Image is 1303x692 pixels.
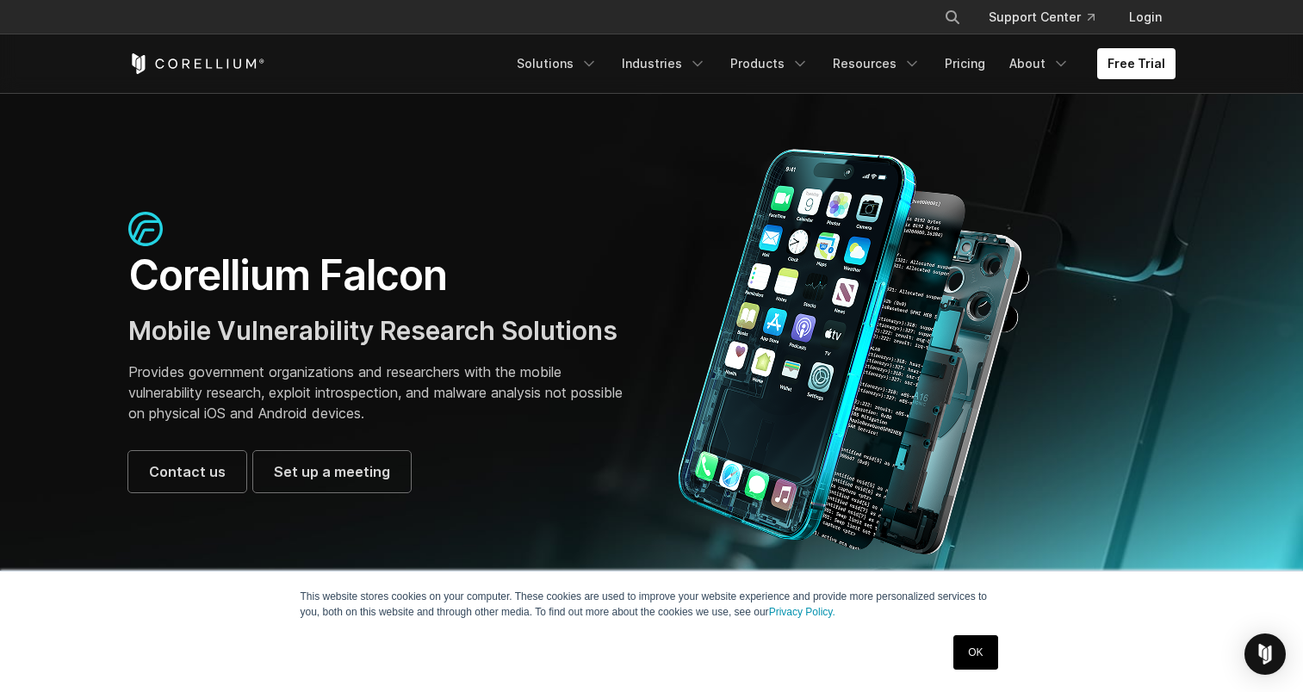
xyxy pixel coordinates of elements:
[999,48,1080,79] a: About
[128,53,265,74] a: Corellium Home
[769,606,835,618] a: Privacy Policy.
[1244,633,1286,675] div: Open Intercom Messenger
[669,148,1039,556] img: Corellium_Falcon Hero 1
[301,589,1003,620] p: This website stores cookies on your computer. These cookies are used to improve your website expe...
[128,315,617,346] span: Mobile Vulnerability Research Solutions
[274,461,390,482] span: Set up a meeting
[1097,48,1176,79] a: Free Trial
[1115,2,1176,33] a: Login
[934,48,996,79] a: Pricing
[611,48,717,79] a: Industries
[506,48,1176,79] div: Navigation Menu
[953,635,997,670] a: OK
[128,451,246,492] a: Contact us
[128,361,635,423] p: Provides government organizations and researchers with the mobile vulnerability research, exploit...
[128,212,163,246] img: falcon-icon
[149,461,226,482] span: Contact us
[720,48,819,79] a: Products
[253,451,411,492] a: Set up a meeting
[822,48,931,79] a: Resources
[923,2,1176,33] div: Navigation Menu
[975,2,1108,33] a: Support Center
[506,48,608,79] a: Solutions
[937,2,968,33] button: Search
[128,250,635,301] h1: Corellium Falcon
